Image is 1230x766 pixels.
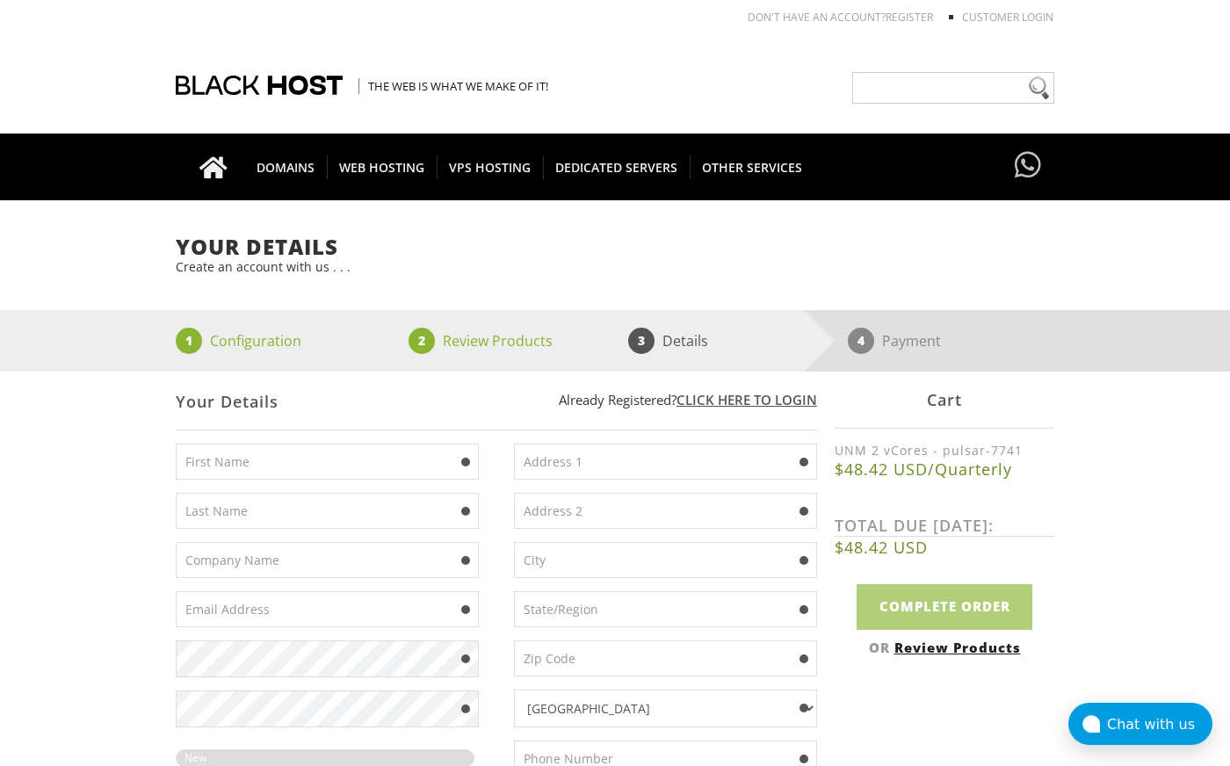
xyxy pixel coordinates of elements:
[721,10,933,25] li: Don't have an account?
[690,155,814,179] span: OTHER SERVICES
[835,442,1054,459] label: UNM 2 vCores - pulsar-7741
[835,537,1054,558] b: $48.42 USD
[514,542,817,578] input: City
[176,444,479,480] input: First Name
[857,584,1032,629] input: Complete Order
[182,134,245,200] a: Go to homepage
[628,328,655,354] span: 3
[1010,134,1045,199] a: Have questions?
[514,591,817,627] input: State/Region
[1068,703,1212,745] button: Chat with us
[835,639,1054,656] div: OR
[882,328,941,354] p: Payment
[852,72,1054,104] input: Need help?
[886,10,933,25] a: REGISTER
[676,391,817,408] a: Click here to login
[662,328,708,354] p: Details
[848,328,874,354] span: 4
[176,493,479,529] input: Last Name
[835,515,1054,537] label: TOTAL DUE [DATE]:
[176,391,817,408] p: Already Registered?
[176,591,479,627] input: Email Address
[176,373,817,430] div: Your Details
[176,258,1054,275] p: Create an account with us . . .
[514,640,817,676] input: Zip Code
[437,134,544,200] a: VPS HOSTING
[176,235,1054,258] h1: Your Details
[543,155,691,179] span: DEDICATED SERVERS
[514,444,817,480] input: Address 1
[176,328,202,354] span: 1
[690,134,814,200] a: OTHER SERVICES
[176,542,479,578] input: Company Name
[210,328,301,354] p: Configuration
[835,372,1054,429] div: Cart
[409,328,435,354] span: 2
[327,134,438,200] a: WEB HOSTING
[244,134,328,200] a: DOMAINS
[543,134,691,200] a: DEDICATED SERVERS
[327,155,438,179] span: WEB HOSTING
[962,10,1053,25] a: Customer Login
[244,155,328,179] span: DOMAINS
[443,328,553,354] p: Review Products
[437,155,544,179] span: VPS HOSTING
[894,639,1021,656] a: Review Products
[1107,716,1212,733] div: Chat with us
[358,78,548,94] span: The Web is what we make of it!
[514,493,817,529] input: Address 2
[835,459,1054,480] b: $48.42 USD/Quarterly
